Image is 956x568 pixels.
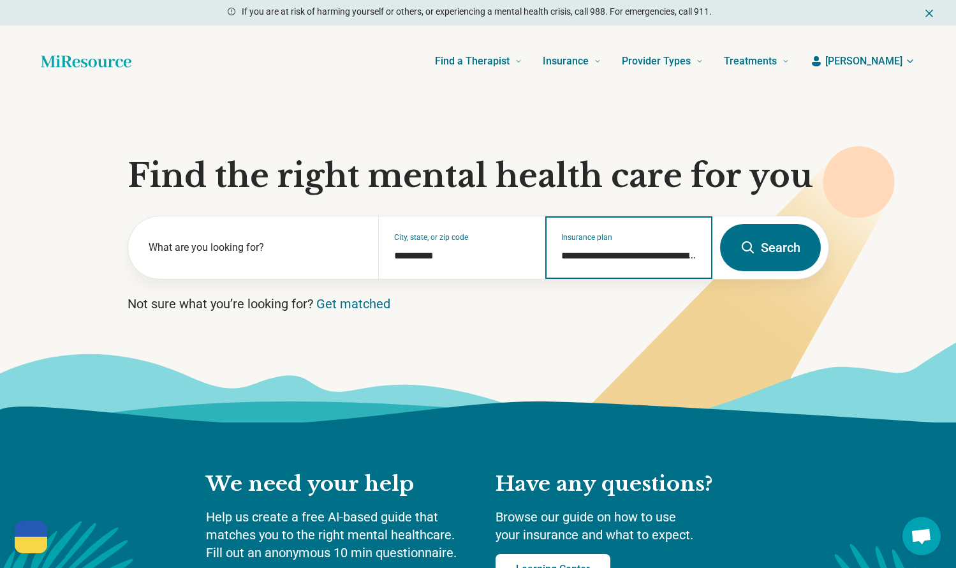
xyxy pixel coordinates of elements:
[923,5,936,20] button: Dismiss
[810,54,915,69] button: [PERSON_NAME]
[206,508,470,562] p: Help us create a free AI-based guide that matches you to the right mental healthcare. Fill out an...
[206,471,470,498] h2: We need your help
[128,157,829,195] h1: Find the right mental health care for you
[149,240,364,255] label: What are you looking for?
[128,295,829,313] p: Not sure what you’re looking for?
[41,49,131,74] a: Home page
[435,52,510,70] span: Find a Therapist
[242,5,712,19] p: If you are at risk of harming yourself or others, or experiencing a mental health crisis, call 98...
[724,52,777,70] span: Treatments
[724,36,790,87] a: Treatments
[720,224,821,271] button: Search
[543,36,601,87] a: Insurance
[622,36,703,87] a: Provider Types
[825,54,902,69] span: [PERSON_NAME]
[902,517,941,555] div: Open chat
[496,471,751,498] h2: Have any questions?
[496,508,751,544] p: Browse our guide on how to use your insurance and what to expect.
[435,36,522,87] a: Find a Therapist
[622,52,691,70] span: Provider Types
[543,52,589,70] span: Insurance
[316,296,390,311] a: Get matched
